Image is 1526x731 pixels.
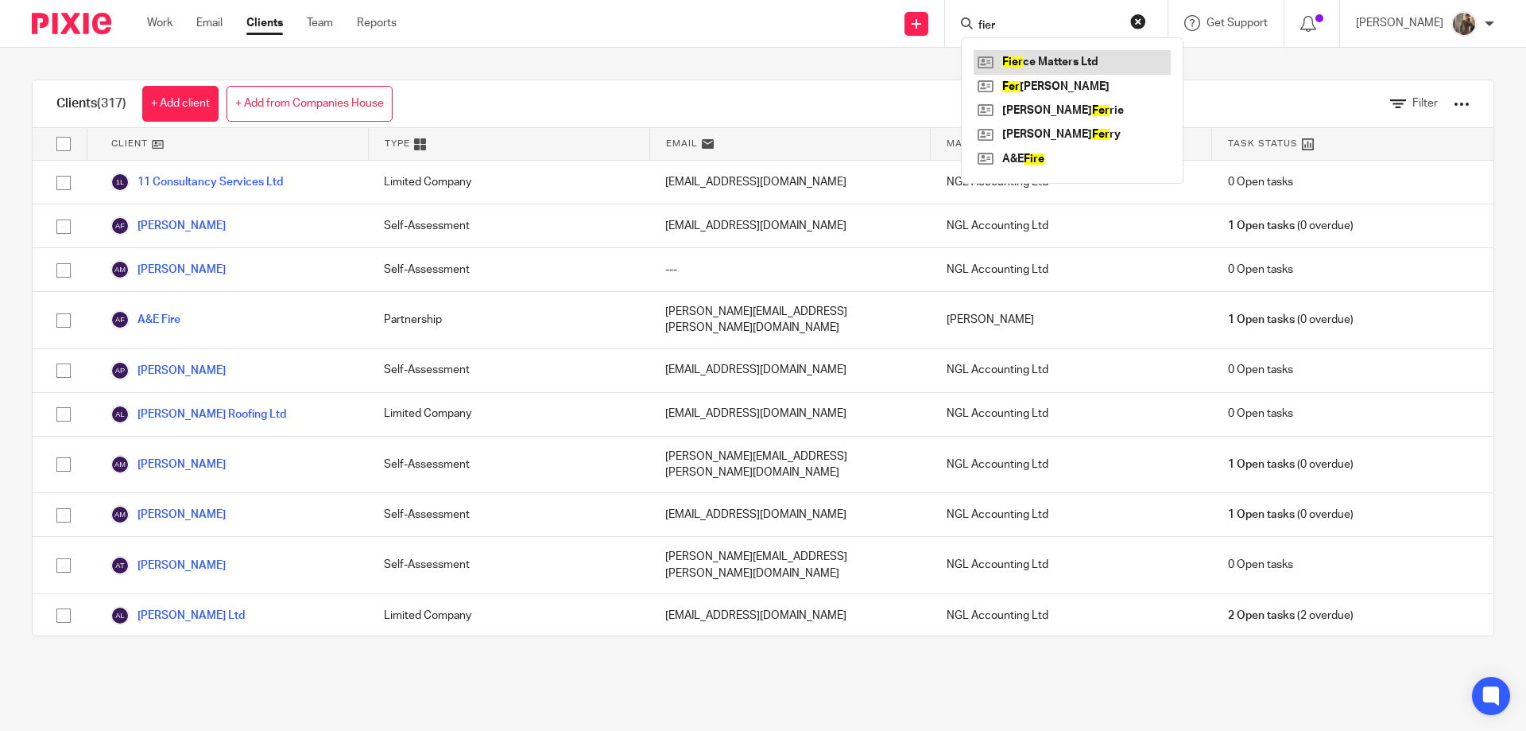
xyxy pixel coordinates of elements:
[931,204,1212,247] div: NGL Accounting Ltd
[666,137,698,150] span: Email
[1228,557,1293,573] span: 0 Open tasks
[649,437,931,493] div: [PERSON_NAME][EMAIL_ADDRESS][PERSON_NAME][DOMAIN_NAME]
[1451,11,1477,37] img: IMG_5023.jpeg
[931,594,1212,637] div: NGL Accounting Ltd
[368,204,649,247] div: Self-Assessment
[931,437,1212,493] div: NGL Accounting Ltd
[931,161,1212,204] div: NGL Accounting Ltd
[110,606,130,625] img: svg%3E
[110,216,130,235] img: svg%3E
[368,537,649,593] div: Self-Assessment
[1228,312,1354,328] span: (0 overdue)
[1228,457,1295,472] span: 1 Open tasks
[110,361,130,380] img: svg%3E
[649,349,931,392] div: [EMAIL_ADDRESS][DOMAIN_NAME]
[1228,174,1293,190] span: 0 Open tasks
[1228,218,1295,234] span: 1 Open tasks
[1356,15,1443,31] p: [PERSON_NAME]
[368,493,649,536] div: Self-Assessment
[649,204,931,247] div: [EMAIL_ADDRESS][DOMAIN_NAME]
[1228,507,1354,523] span: (0 overdue)
[1228,312,1295,328] span: 1 Open tasks
[97,97,126,110] span: (317)
[1228,362,1293,378] span: 0 Open tasks
[368,437,649,493] div: Self-Assessment
[368,594,649,637] div: Limited Company
[649,594,931,637] div: [EMAIL_ADDRESS][DOMAIN_NAME]
[110,405,286,424] a: [PERSON_NAME] Roofing Ltd
[110,173,130,192] img: svg%3E
[1228,406,1293,422] span: 0 Open tasks
[110,260,226,279] a: [PERSON_NAME]
[649,292,931,348] div: [PERSON_NAME][EMAIL_ADDRESS][PERSON_NAME][DOMAIN_NAME]
[110,361,226,380] a: [PERSON_NAME]
[110,216,226,235] a: [PERSON_NAME]
[1228,137,1298,150] span: Task Status
[110,505,130,524] img: svg%3E
[246,15,283,31] a: Clients
[1228,608,1295,624] span: 2 Open tasks
[931,248,1212,291] div: NGL Accounting Ltd
[649,161,931,204] div: [EMAIL_ADDRESS][DOMAIN_NAME]
[931,493,1212,536] div: NGL Accounting Ltd
[368,349,649,392] div: Self-Assessment
[56,95,126,112] h1: Clients
[196,15,223,31] a: Email
[1206,17,1268,29] span: Get Support
[1228,507,1295,523] span: 1 Open tasks
[649,493,931,536] div: [EMAIL_ADDRESS][DOMAIN_NAME]
[147,15,172,31] a: Work
[1228,218,1354,234] span: (0 overdue)
[1228,608,1354,624] span: (2 overdue)
[110,606,245,625] a: [PERSON_NAME] Ltd
[48,129,79,159] input: Select all
[111,137,148,150] span: Client
[110,556,226,575] a: [PERSON_NAME]
[110,310,130,329] img: svg%3E
[1228,262,1293,278] span: 0 Open tasks
[368,248,649,291] div: Self-Assessment
[1412,98,1438,109] span: Filter
[142,86,219,122] a: + Add client
[110,260,130,279] img: svg%3E
[110,173,283,192] a: 11 Consultancy Services Ltd
[931,537,1212,593] div: NGL Accounting Ltd
[110,405,130,424] img: svg%3E
[649,537,931,593] div: [PERSON_NAME][EMAIL_ADDRESS][PERSON_NAME][DOMAIN_NAME]
[110,455,130,474] img: svg%3E
[385,137,410,150] span: Type
[227,86,393,122] a: + Add from Companies House
[977,19,1120,33] input: Search
[931,393,1212,436] div: NGL Accounting Ltd
[110,455,226,474] a: [PERSON_NAME]
[1130,14,1146,29] button: Clear
[357,15,397,31] a: Reports
[368,161,649,204] div: Limited Company
[368,292,649,348] div: Partnership
[931,349,1212,392] div: NGL Accounting Ltd
[110,556,130,575] img: svg%3E
[32,13,111,34] img: Pixie
[649,248,931,291] div: ---
[1228,457,1354,472] span: (0 overdue)
[931,292,1212,348] div: [PERSON_NAME]
[110,505,226,524] a: [PERSON_NAME]
[307,15,333,31] a: Team
[649,393,931,436] div: [EMAIL_ADDRESS][DOMAIN_NAME]
[110,310,180,329] a: A&E Fire
[368,393,649,436] div: Limited Company
[947,137,997,150] span: Manager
